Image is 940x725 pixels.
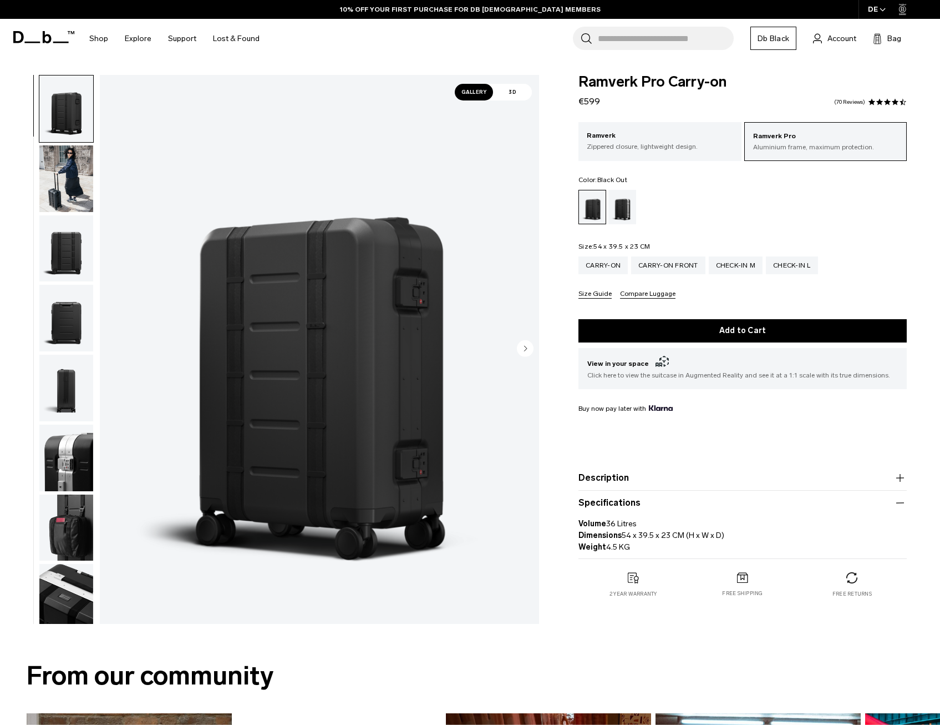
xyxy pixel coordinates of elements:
img: Ramverk Pro Carry-on Black Out [39,355,93,421]
a: 70 reviews [834,99,865,105]
a: Carry-on [578,256,628,274]
button: Ramverk Pro Carry-on Black Out [39,145,94,213]
p: 36 Litres 54 x 39.5 x 23 CM (H x W x D) 4.5 KG [578,510,907,553]
a: Shop [89,19,108,58]
img: Ramverk Pro Carry-on Black Out [100,75,539,624]
a: Explore [125,19,151,58]
span: Ramverk Pro Carry-on [578,75,907,89]
p: Aluminium frame, maximum protection. [753,142,898,152]
strong: Volume [578,519,606,528]
button: Ramverk Pro Carry-on Black Out [39,215,94,283]
a: Black Out [578,190,606,224]
img: Ramverk Pro Carry-on Black Out [39,215,93,282]
button: Description [578,471,907,485]
button: Bag [873,32,901,45]
li: 1 / 14 [100,75,539,624]
img: Ramverk Pro Carry-on Black Out [39,145,93,212]
button: Next slide [517,340,533,359]
img: Ramverk Pro Carry-on Black Out [39,495,93,561]
a: Check-in L [766,256,818,274]
span: Black Out [597,176,627,184]
legend: Color: [578,177,627,183]
p: Free returns [832,590,872,598]
img: Ramverk Pro Carry-on Black Out [39,425,93,491]
strong: Weight [578,542,606,552]
a: 10% OFF YOUR FIRST PURCHASE FOR DB [DEMOGRAPHIC_DATA] MEMBERS [340,4,601,14]
button: View in your space Click here to view the suitcase in Augmented Reality and see it at a 1:1 scale... [578,348,907,389]
a: Db Black [750,27,796,50]
img: Ramverk Pro Carry-on Black Out [39,564,93,631]
a: Account [813,32,856,45]
span: €599 [578,96,600,107]
button: Ramverk Pro Carry-on Black Out [39,354,94,422]
button: Ramverk Pro Carry-on Black Out [39,424,94,492]
a: Support [168,19,196,58]
span: Account [827,33,856,44]
img: {"height" => 20, "alt" => "Klarna"} [649,405,673,411]
p: Zippered closure, lightweight design. [587,142,733,152]
strong: Dimensions [578,531,622,540]
button: Ramverk Pro Carry-on Black Out [39,563,94,631]
button: Compare Luggage [620,290,675,299]
button: Ramverk Pro Carry-on Black Out [39,75,94,143]
p: Free shipping [722,590,763,597]
span: 3D [493,84,532,100]
span: 54 x 39.5 x 23 CM [593,243,650,250]
a: Ramverk Zippered closure, lightweight design. [578,122,741,160]
a: Carry-on Front [631,256,705,274]
button: Ramverk Pro Carry-on Black Out [39,494,94,562]
span: View in your space [587,357,898,370]
button: Specifications [578,496,907,510]
button: Size Guide [578,290,612,299]
p: Ramverk [587,130,733,142]
a: Check-in M [709,256,763,274]
nav: Main Navigation [81,19,268,58]
span: Buy now pay later with [578,404,673,414]
button: Ramverk Pro Carry-on Black Out [39,284,94,352]
a: Silver [608,190,636,224]
h2: From our community [27,656,913,696]
p: Ramverk Pro [753,131,898,142]
span: Gallery [455,84,494,100]
span: Bag [887,33,901,44]
button: Add to Cart [578,319,907,343]
legend: Size: [578,243,651,250]
img: Ramverk Pro Carry-on Black Out [39,285,93,351]
p: 2 year warranty [609,590,657,598]
span: Click here to view the suitcase in Augmented Reality and see it at a 1:1 scale with its true dime... [587,370,898,380]
img: Ramverk Pro Carry-on Black Out [39,75,93,142]
a: Lost & Found [213,19,260,58]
